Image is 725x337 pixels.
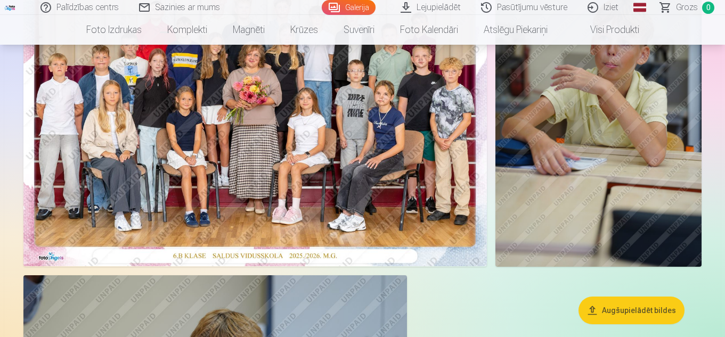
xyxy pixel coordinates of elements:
a: Atslēgu piekariņi [471,15,560,45]
a: Foto izdrukas [74,15,154,45]
span: 0 [702,2,714,14]
a: Foto kalendāri [387,15,471,45]
a: Krūzes [278,15,331,45]
button: Augšupielādēt bildes [579,297,685,324]
span: Grozs [676,1,698,14]
a: Magnēti [220,15,278,45]
a: Komplekti [154,15,220,45]
a: Visi produkti [560,15,652,45]
a: Suvenīri [331,15,387,45]
img: /fa1 [4,4,16,11]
